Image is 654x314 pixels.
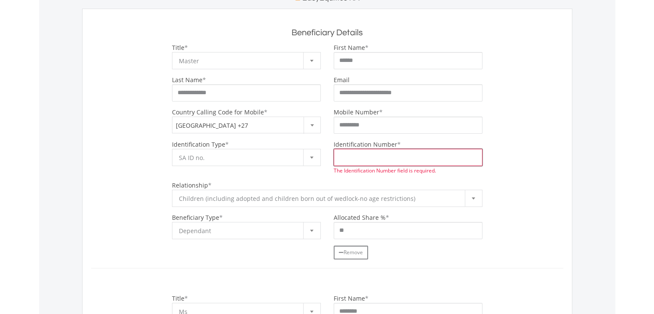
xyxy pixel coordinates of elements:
label: Identification Type [172,140,225,148]
span: Master [179,52,301,70]
label: Last Name [172,76,203,84]
label: First Name [334,294,365,302]
label: Title [172,43,184,52]
label: Country Calling Code for Mobile [172,108,264,116]
span: South Africa +27 [172,117,320,134]
a: Remove [334,246,368,259]
label: Mobile Number [334,108,379,116]
label: Identification Number [334,140,397,148]
label: Title [172,294,184,302]
label: Email [334,76,350,84]
label: First Name [334,43,365,52]
span: Children (including adopted and children born out of wedlock-no age restrictions) [179,190,463,207]
span: SA ID no. [179,149,301,166]
span: The Identification Number field is required. [334,167,436,174]
label: Allocated Share % [334,213,386,222]
label: Beneficiary Type [172,213,219,222]
h2: Beneficiary Details [91,26,563,39]
span: South Africa +27 [172,117,321,133]
span: Dependant [179,222,301,240]
label: Relationship [172,181,208,189]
